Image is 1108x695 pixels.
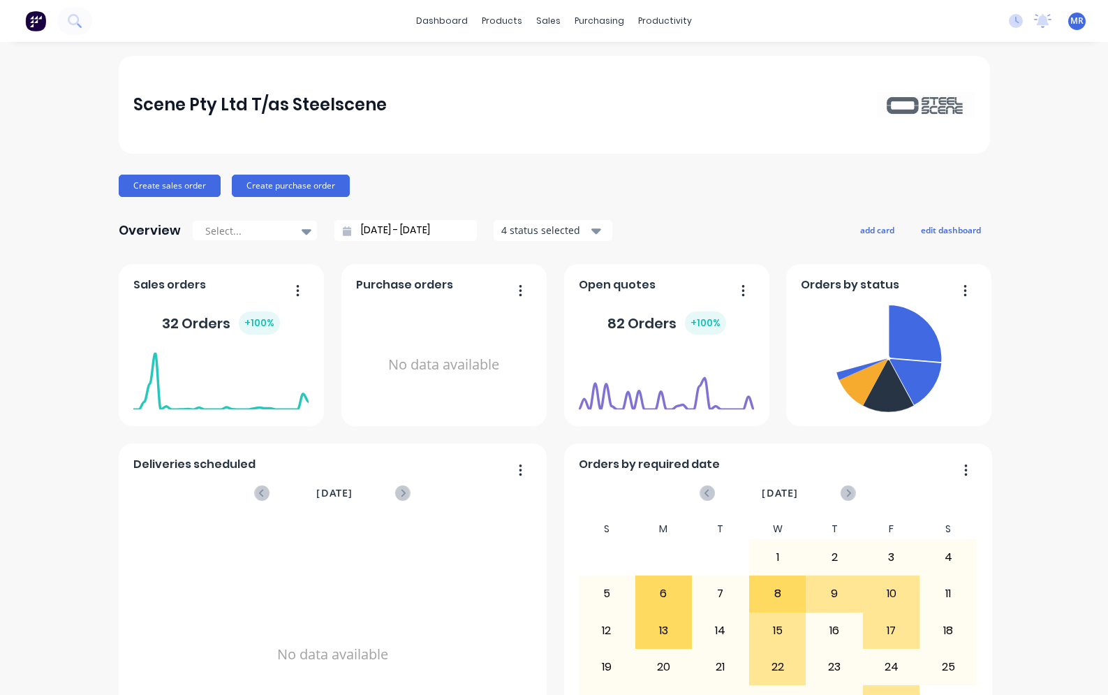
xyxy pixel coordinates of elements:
div: 19 [579,650,635,685]
div: products [475,10,529,31]
img: Scene Pty Ltd T/as Steelscene [877,92,975,117]
button: 4 status selected [494,220,612,241]
div: productivity [631,10,699,31]
span: [DATE] [316,485,353,501]
div: 7 [693,576,748,611]
div: 4 [920,540,976,575]
div: 6 [636,576,692,611]
div: T [692,519,749,539]
div: Scene Pty Ltd T/as Steelscene [133,91,387,119]
div: purchasing [568,10,631,31]
div: 3 [864,540,919,575]
span: Sales orders [133,277,206,293]
div: 17 [864,613,919,648]
div: 25 [920,650,976,685]
span: MR [1070,15,1084,27]
div: W [749,519,806,539]
div: 22 [750,650,806,685]
div: S [578,519,635,539]
div: 11 [920,576,976,611]
div: 9 [806,576,862,611]
div: 16 [806,613,862,648]
div: 2 [806,540,862,575]
a: dashboard [409,10,475,31]
div: 8 [750,576,806,611]
span: Open quotes [579,277,656,293]
div: M [635,519,693,539]
span: Orders by status [801,277,899,293]
button: Create sales order [119,175,221,197]
div: 5 [579,576,635,611]
span: Purchase orders [356,277,453,293]
div: sales [529,10,568,31]
img: Factory [25,10,46,31]
span: [DATE] [762,485,798,501]
div: + 100 % [239,312,280,335]
div: 10 [864,576,919,611]
div: 13 [636,613,692,648]
div: 18 [920,613,976,648]
div: T [806,519,863,539]
div: 32 Orders [162,312,280,335]
div: 24 [864,650,919,685]
div: S [919,519,977,539]
button: edit dashboard [912,221,990,239]
div: No data available [356,299,531,431]
button: add card [851,221,903,239]
div: 4 status selected [501,223,589,237]
button: Create purchase order [232,175,350,197]
div: 14 [693,613,748,648]
div: 21 [693,650,748,685]
div: + 100 % [685,312,726,335]
div: 12 [579,613,635,648]
div: Overview [119,217,181,244]
div: 1 [750,540,806,575]
div: F [863,519,920,539]
div: 15 [750,613,806,648]
div: 23 [806,650,862,685]
div: 20 [636,650,692,685]
div: 82 Orders [607,312,726,335]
